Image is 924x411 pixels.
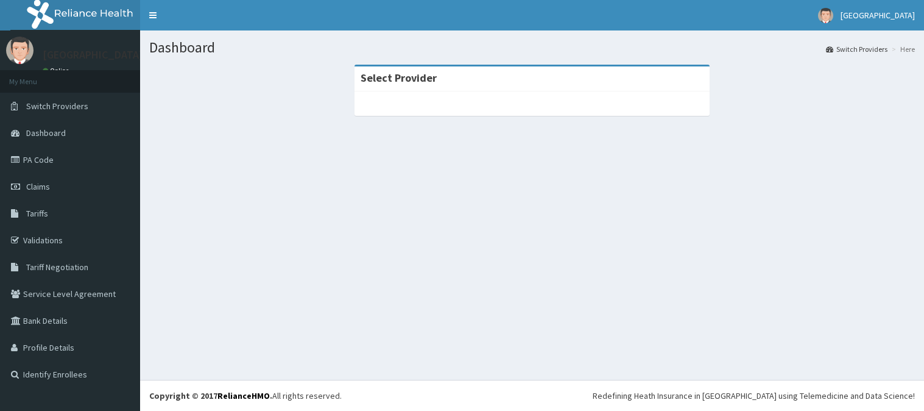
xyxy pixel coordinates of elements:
[26,101,88,112] span: Switch Providers
[26,208,48,219] span: Tariffs
[43,49,143,60] p: [GEOGRAPHIC_DATA]
[841,10,915,21] span: [GEOGRAPHIC_DATA]
[149,40,915,55] h1: Dashboard
[818,8,833,23] img: User Image
[140,380,924,411] footer: All rights reserved.
[149,390,272,401] strong: Copyright © 2017 .
[889,44,915,54] li: Here
[26,262,88,273] span: Tariff Negotiation
[593,390,915,402] div: Redefining Heath Insurance in [GEOGRAPHIC_DATA] using Telemedicine and Data Science!
[26,127,66,138] span: Dashboard
[43,66,72,75] a: Online
[826,44,887,54] a: Switch Providers
[361,71,437,85] strong: Select Provider
[26,181,50,192] span: Claims
[6,37,34,64] img: User Image
[217,390,270,401] a: RelianceHMO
